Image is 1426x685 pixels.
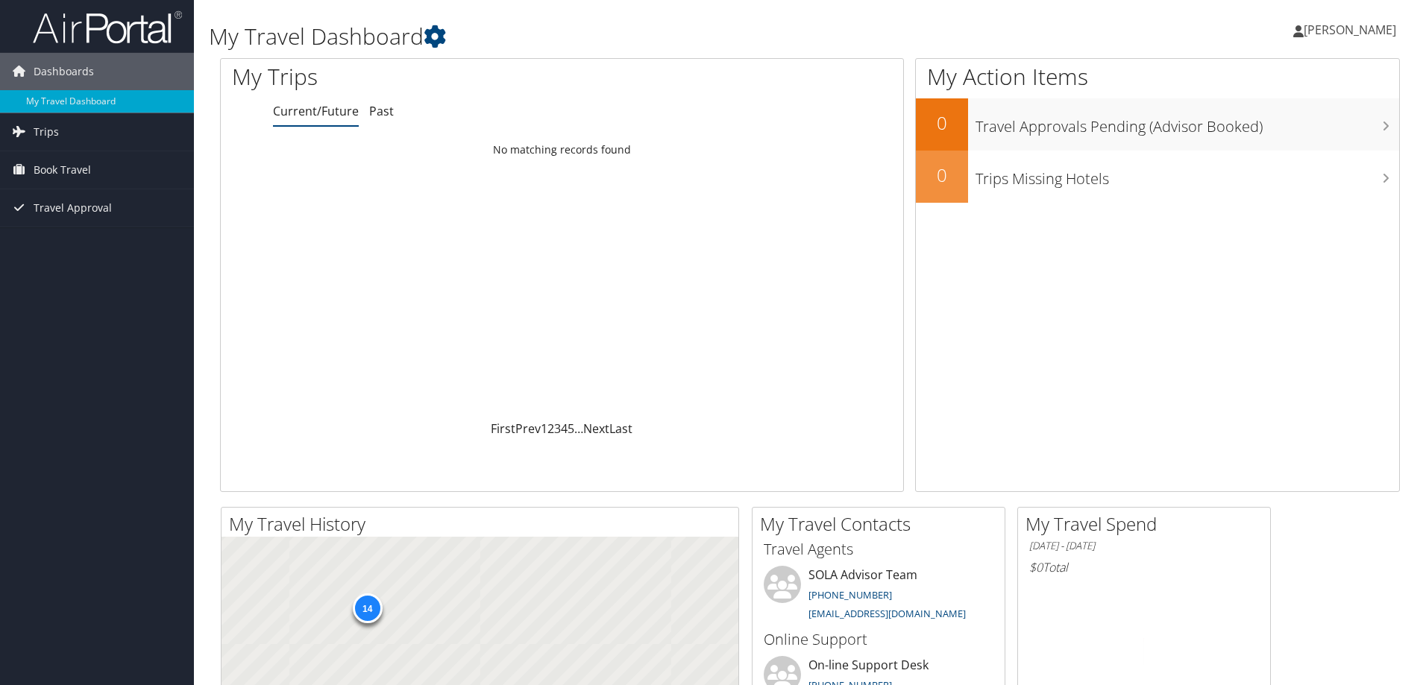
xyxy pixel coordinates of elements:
[764,629,993,650] h3: Online Support
[352,593,382,623] div: 14
[1029,559,1259,575] h6: Total
[916,162,968,188] h2: 0
[561,420,568,437] a: 4
[1293,7,1411,52] a: [PERSON_NAME]
[547,420,554,437] a: 2
[976,161,1399,189] h3: Trips Missing Hotels
[760,511,1005,537] h2: My Travel Contacts
[273,103,359,119] a: Current/Future
[1029,539,1259,553] h6: [DATE] - [DATE]
[808,607,966,620] a: [EMAIL_ADDRESS][DOMAIN_NAME]
[541,420,547,437] a: 1
[916,98,1399,151] a: 0Travel Approvals Pending (Advisor Booked)
[916,151,1399,203] a: 0Trips Missing Hotels
[574,420,583,437] span: …
[491,420,515,437] a: First
[764,539,993,560] h3: Travel Agents
[916,110,968,136] h2: 0
[1029,559,1043,575] span: $0
[916,61,1399,92] h1: My Action Items
[609,420,632,437] a: Last
[33,10,182,45] img: airportal-logo.png
[808,588,892,602] a: [PHONE_NUMBER]
[568,420,574,437] a: 5
[34,151,91,189] span: Book Travel
[232,61,608,92] h1: My Trips
[209,21,1011,52] h1: My Travel Dashboard
[369,103,394,119] a: Past
[34,53,94,90] span: Dashboards
[554,420,561,437] a: 3
[221,136,903,163] td: No matching records found
[1304,22,1396,38] span: [PERSON_NAME]
[34,189,112,227] span: Travel Approval
[976,109,1399,137] h3: Travel Approvals Pending (Advisor Booked)
[229,511,738,537] h2: My Travel History
[34,113,59,151] span: Trips
[756,566,1001,627] li: SOLA Advisor Team
[515,420,541,437] a: Prev
[1025,511,1270,537] h2: My Travel Spend
[583,420,609,437] a: Next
